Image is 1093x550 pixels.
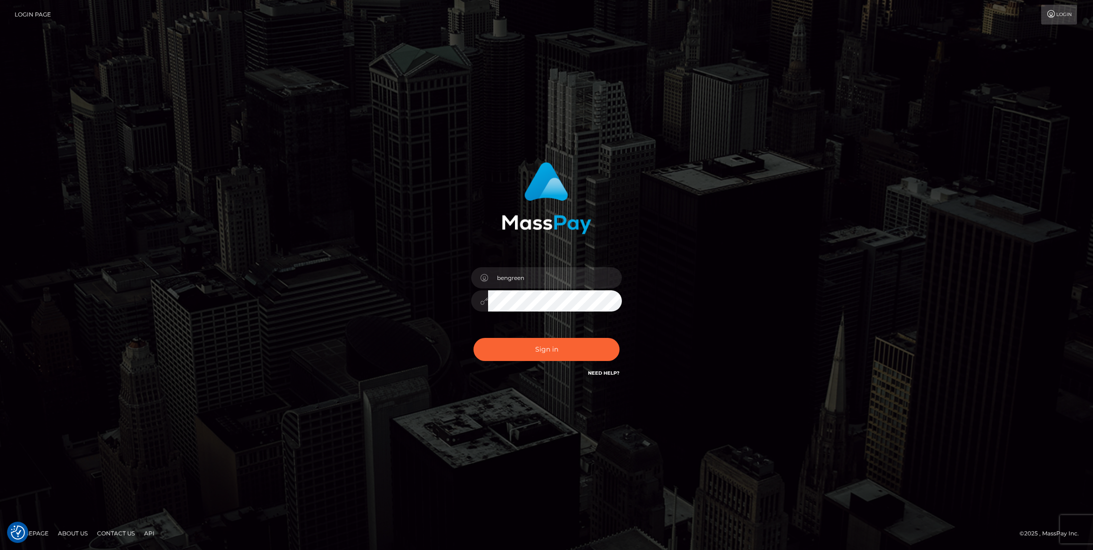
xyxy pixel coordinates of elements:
[11,525,25,540] button: Consent Preferences
[588,370,620,376] a: Need Help?
[140,526,158,541] a: API
[1041,5,1077,25] a: Login
[473,338,620,361] button: Sign in
[10,526,52,541] a: Homepage
[488,267,622,288] input: Username...
[502,162,591,234] img: MassPay Login
[93,526,139,541] a: Contact Us
[54,526,91,541] a: About Us
[15,5,51,25] a: Login Page
[1020,528,1086,539] div: © 2025 , MassPay Inc.
[11,525,25,540] img: Revisit consent button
